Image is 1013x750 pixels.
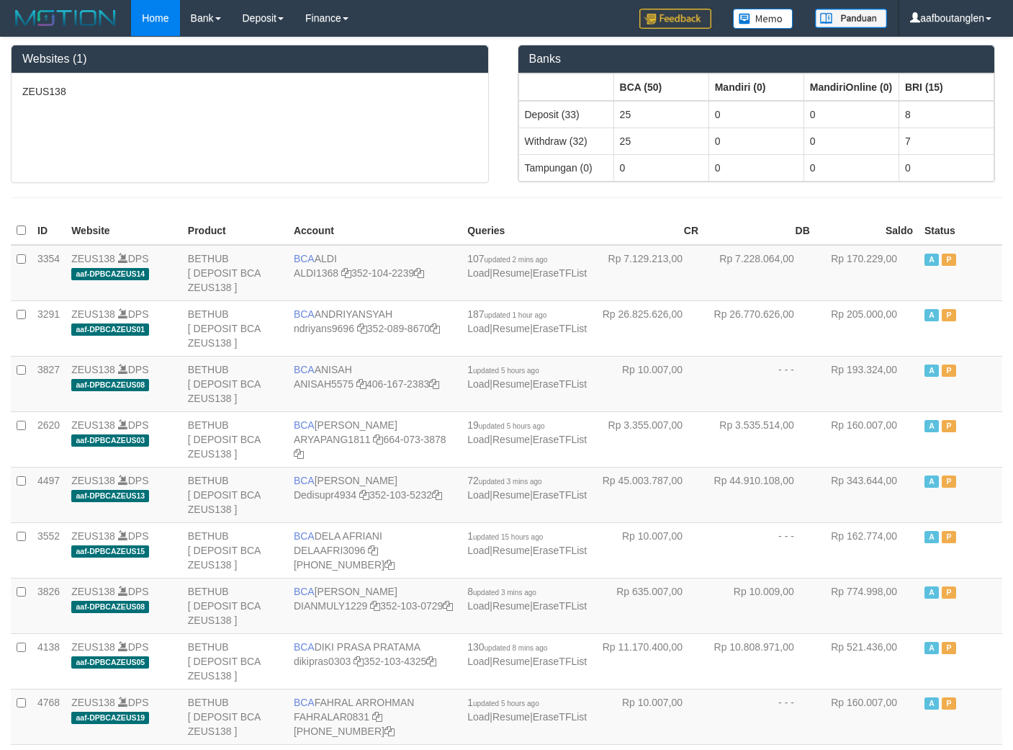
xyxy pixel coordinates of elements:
[467,641,587,667] span: | |
[294,656,351,667] a: dikipras0303
[924,697,939,710] span: Active
[462,217,593,245] th: Queries
[473,589,536,597] span: updated 3 mins ago
[518,128,613,154] td: Withdraw (32)
[816,578,919,633] td: Rp 774.998,00
[467,434,490,445] a: Load
[593,467,704,522] td: Rp 45.003.787,00
[294,253,315,264] span: BCA
[467,656,490,667] a: Load
[294,378,354,390] a: ANISAH5575
[924,531,939,543] span: Active
[816,411,919,467] td: Rp 160.007,00
[182,633,288,689] td: BETHUB [ DEPOSIT BCA ZEUS138 ]
[384,559,395,571] a: Copy 8692458639 to clipboard
[485,311,547,319] span: updated 1 hour ago
[71,308,115,320] a: ZEUS138
[294,530,315,542] span: BCA
[357,323,367,334] a: Copy ndriyans9696 to clipboard
[414,267,424,279] a: Copy 3521042239 to clipboard
[294,711,369,723] a: FAHRALAR0831
[32,467,66,522] td: 4497
[479,422,545,430] span: updated 5 hours ago
[288,411,462,467] td: [PERSON_NAME] 664-073-3878
[294,489,356,501] a: Dedisupr4934
[32,245,66,301] td: 3354
[533,378,587,390] a: EraseTFList
[803,128,899,154] td: 0
[182,411,288,467] td: BETHUB [ DEPOSIT BCA ZEUS138 ]
[816,633,919,689] td: Rp 521.436,00
[704,245,816,301] td: Rp 7.228.064,00
[704,411,816,467] td: Rp 3.535.514,00
[32,522,66,578] td: 3552
[288,522,462,578] td: DELA AFRIANI [PHONE_NUMBER]
[899,154,994,181] td: 0
[533,600,587,612] a: EraseTFList
[518,154,613,181] td: Tampungan (0)
[492,545,530,556] a: Resume
[430,323,440,334] a: Copy 3520898670 to clipboard
[32,411,66,467] td: 2620
[426,656,436,667] a: Copy 3521034325 to clipboard
[942,420,956,432] span: Paused
[66,356,182,411] td: DPS
[492,656,530,667] a: Resume
[288,356,462,411] td: ANISAH 406-167-2383
[354,656,364,667] a: Copy dikipras0303 to clipboard
[492,323,530,334] a: Resume
[288,245,462,301] td: ALDI 352-104-2239
[704,578,816,633] td: Rp 10.009,00
[294,434,371,445] a: ARYAPANG1811
[899,101,994,128] td: 8
[294,586,315,597] span: BCA
[467,308,587,334] span: | |
[32,217,66,245] th: ID
[294,600,367,612] a: DIANMULY1229
[485,644,548,652] span: updated 8 mins ago
[593,300,704,356] td: Rp 26.825.626,00
[467,545,490,556] a: Load
[708,73,803,101] th: Group: activate to sort column ascending
[294,545,366,556] a: DELAAFRI3096
[71,419,115,431] a: ZEUS138
[71,379,149,391] span: aaf-DPBCAZEUS08
[593,356,704,411] td: Rp 10.007,00
[704,633,816,689] td: Rp 10.808.971,00
[71,545,149,558] span: aaf-DPBCAZEUS15
[294,364,315,375] span: BCA
[467,419,587,445] span: | |
[816,300,919,356] td: Rp 205.000,00
[467,586,536,597] span: 8
[32,356,66,411] td: 3827
[32,689,66,744] td: 4768
[71,434,149,447] span: aaf-DPBCAZEUS03
[593,245,704,301] td: Rp 7.129.213,00
[942,476,956,488] span: Paused
[816,467,919,522] td: Rp 343.644,00
[613,101,708,128] td: 25
[66,578,182,633] td: DPS
[341,267,351,279] a: Copy ALDI1368 to clipboard
[518,101,613,128] td: Deposit (33)
[384,726,395,737] a: Copy 5665095158 to clipboard
[479,478,542,486] span: updated 3 mins ago
[733,9,793,29] img: Button%20Memo.svg
[467,489,490,501] a: Load
[533,489,587,501] a: EraseTFList
[492,711,530,723] a: Resume
[924,586,939,599] span: Active
[288,689,462,744] td: FAHRAL ARROHMAN [PHONE_NUMBER]
[294,697,315,708] span: BCA
[924,309,939,321] span: Active
[467,530,543,542] span: 1
[467,586,587,612] span: | |
[22,53,477,66] h3: Websites (1)
[71,712,149,724] span: aaf-DPBCAZEUS19
[288,467,462,522] td: [PERSON_NAME] 352-103-5232
[518,73,613,101] th: Group: activate to sort column ascending
[467,419,544,431] span: 19
[32,578,66,633] td: 3826
[533,656,587,667] a: EraseTFList
[803,101,899,128] td: 0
